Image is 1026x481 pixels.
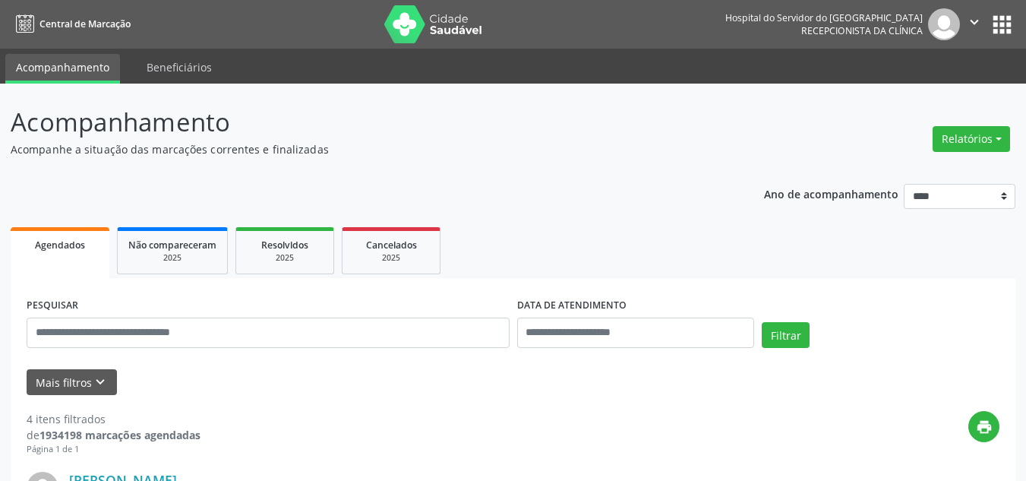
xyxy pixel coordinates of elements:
button:  [960,8,989,40]
a: Beneficiários [136,54,223,81]
a: Acompanhamento [5,54,120,84]
span: Não compareceram [128,239,216,252]
div: Página 1 de 1 [27,443,200,456]
div: Hospital do Servidor do [GEOGRAPHIC_DATA] [725,11,923,24]
div: 2025 [247,252,323,264]
a: Central de Marcação [11,11,131,36]
div: 2025 [353,252,429,264]
button: print [968,411,999,442]
div: 4 itens filtrados [27,411,200,427]
span: Recepcionista da clínica [801,24,923,37]
button: Mais filtroskeyboard_arrow_down [27,369,117,396]
span: Agendados [35,239,85,252]
button: Relatórios [933,126,1010,152]
p: Acompanhe a situação das marcações correntes e finalizadas [11,141,714,157]
span: Cancelados [366,239,417,252]
label: PESQUISAR [27,294,78,318]
i:  [966,14,983,30]
p: Acompanhamento [11,103,714,141]
button: apps [989,11,1015,38]
div: 2025 [128,252,216,264]
div: de [27,427,200,443]
img: img [928,8,960,40]
button: Filtrar [762,322,810,348]
label: DATA DE ATENDIMENTO [517,294,627,318]
span: Central de Marcação [39,17,131,30]
p: Ano de acompanhamento [764,184,898,203]
i: print [976,419,993,435]
span: Resolvidos [261,239,308,252]
strong: 1934198 marcações agendadas [39,428,200,442]
i: keyboard_arrow_down [92,374,109,391]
